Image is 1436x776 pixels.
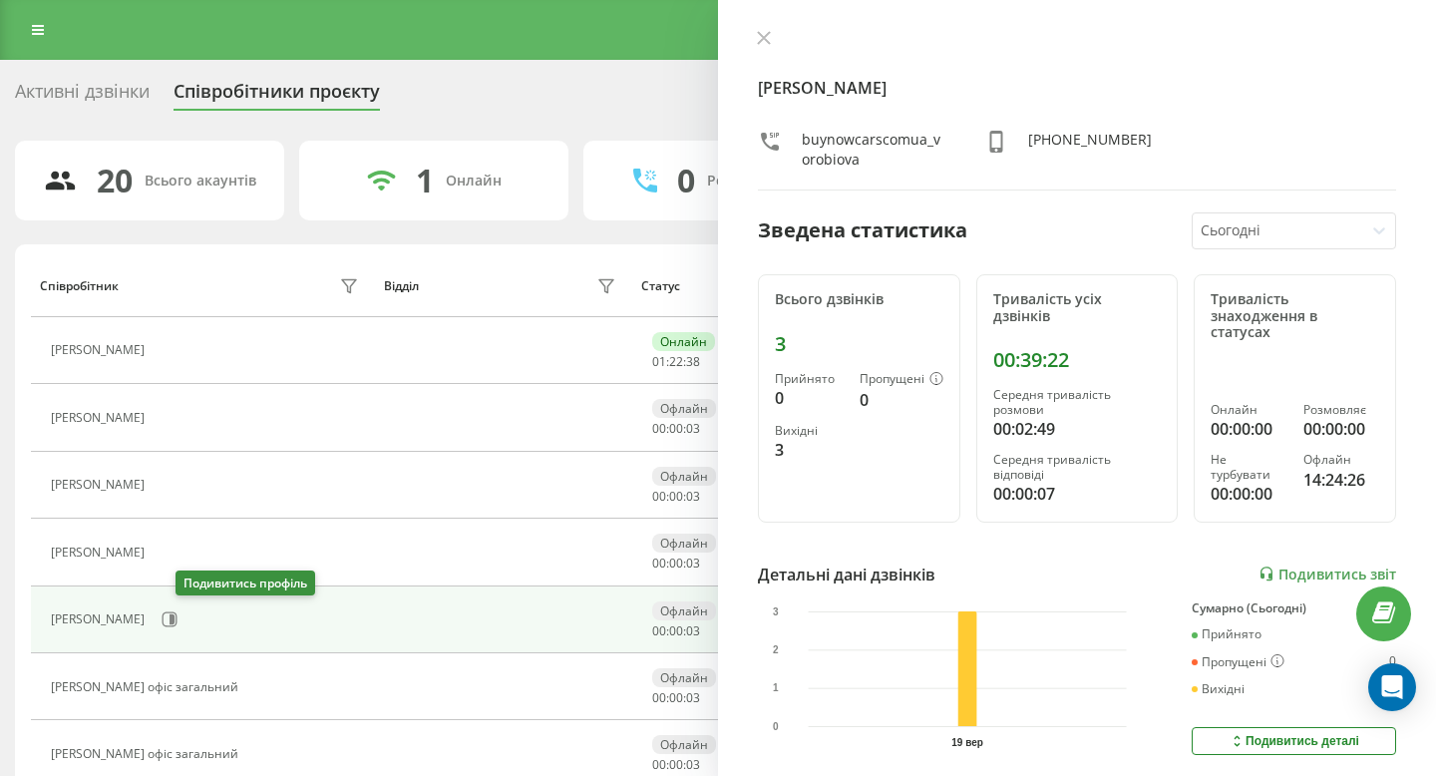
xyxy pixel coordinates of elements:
[51,546,150,560] div: [PERSON_NAME]
[686,420,700,437] span: 03
[1192,682,1245,696] div: Вихідні
[775,372,844,386] div: Прийнято
[860,372,943,388] div: Пропущені
[686,488,700,505] span: 03
[1211,291,1379,341] div: Тривалість знаходження в статусах
[652,758,700,772] div: : :
[652,420,666,437] span: 00
[669,488,683,505] span: 00
[686,622,700,639] span: 03
[669,353,683,370] span: 22
[1389,654,1396,670] div: 0
[775,291,943,308] div: Всього дзвінків
[51,478,150,492] div: [PERSON_NAME]
[652,555,666,572] span: 00
[686,756,700,773] span: 03
[773,721,779,732] text: 0
[677,162,695,199] div: 0
[1303,403,1379,417] div: Розмовляє
[652,689,666,706] span: 00
[652,624,700,638] div: : :
[993,291,1162,325] div: Тривалість усіх дзвінків
[686,555,700,572] span: 03
[669,555,683,572] span: 00
[1192,727,1396,755] button: Подивитись деталі
[652,691,700,705] div: : :
[773,682,779,693] text: 1
[775,424,844,438] div: Вихідні
[15,81,150,112] div: Активні дзвінки
[669,689,683,706] span: 00
[860,388,943,412] div: 0
[176,571,315,595] div: Подивитись профіль
[652,332,715,351] div: Онлайн
[758,563,935,586] div: Детальні дані дзвінків
[1211,453,1286,482] div: Не турбувати
[652,488,666,505] span: 00
[652,399,716,418] div: Офлайн
[51,680,243,694] div: [PERSON_NAME] офіс загальний
[652,355,700,369] div: : :
[51,411,150,425] div: [PERSON_NAME]
[652,622,666,639] span: 00
[686,689,700,706] span: 03
[775,438,844,462] div: 3
[652,668,716,687] div: Офлайн
[416,162,434,199] div: 1
[993,348,1162,372] div: 00:39:22
[40,279,119,293] div: Співробітник
[51,747,243,761] div: [PERSON_NAME] офіс загальний
[669,756,683,773] span: 00
[1211,417,1286,441] div: 00:00:00
[51,612,150,626] div: [PERSON_NAME]
[993,453,1162,482] div: Середня тривалість відповіді
[1303,417,1379,441] div: 00:00:00
[652,467,716,486] div: Офлайн
[773,644,779,655] text: 2
[758,215,967,245] div: Зведена статистика
[993,482,1162,506] div: 00:00:07
[669,420,683,437] span: 00
[758,76,1396,100] h4: [PERSON_NAME]
[97,162,133,199] div: 20
[174,81,380,112] div: Співробітники проєкту
[1211,403,1286,417] div: Онлайн
[993,417,1162,441] div: 00:02:49
[707,173,804,190] div: Розмовляють
[652,490,700,504] div: : :
[775,386,844,410] div: 0
[775,332,943,356] div: 3
[1258,566,1396,582] a: Подивитись звіт
[802,130,944,170] div: buynowcarscomua_vorobiova
[652,601,716,620] div: Офлайн
[1211,482,1286,506] div: 00:00:00
[951,737,983,748] text: 19 вер
[773,606,779,617] text: 3
[1192,627,1261,641] div: Прийнято
[686,353,700,370] span: 38
[652,353,666,370] span: 01
[652,557,700,571] div: : :
[652,735,716,754] div: Офлайн
[384,279,419,293] div: Відділ
[1389,627,1396,641] div: 0
[652,422,700,436] div: : :
[51,343,150,357] div: [PERSON_NAME]
[145,173,256,190] div: Всього акаунтів
[1368,663,1416,711] div: Open Intercom Messenger
[446,173,502,190] div: Онлайн
[1028,130,1152,170] div: [PHONE_NUMBER]
[1303,453,1379,467] div: Офлайн
[1192,601,1396,615] div: Сумарно (Сьогодні)
[1192,654,1284,670] div: Пропущені
[993,388,1162,417] div: Середня тривалість розмови
[652,756,666,773] span: 00
[652,534,716,553] div: Офлайн
[669,622,683,639] span: 00
[1229,733,1359,749] div: Подивитись деталі
[641,279,680,293] div: Статус
[1303,468,1379,492] div: 14:24:26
